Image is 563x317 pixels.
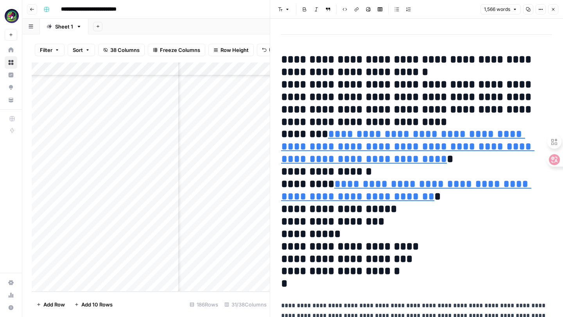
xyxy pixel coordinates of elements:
span: 1,566 words [484,6,510,13]
button: Filter [35,44,65,56]
button: Freeze Columns [148,44,205,56]
span: Add 10 Rows [81,301,113,308]
a: Sheet 1 [40,19,88,34]
div: 186 Rows [186,298,221,311]
a: Home [5,44,17,56]
div: Sheet 1 [55,23,73,30]
button: Help + Support [5,301,17,314]
a: Your Data [5,94,17,106]
span: 38 Columns [110,46,140,54]
button: 1,566 words [481,4,521,14]
span: Sort [73,46,83,54]
span: Filter [40,46,52,54]
button: Add 10 Rows [70,298,117,311]
button: Undo [257,44,287,56]
a: Insights [5,69,17,81]
button: Row Height [208,44,254,56]
img: Meshy Logo [5,9,19,23]
a: Settings [5,276,17,289]
a: Usage [5,289,17,301]
a: Opportunities [5,81,17,94]
button: 38 Columns [98,44,145,56]
button: Workspace: Meshy [5,6,17,26]
button: Sort [68,44,95,56]
span: Add Row [43,301,65,308]
button: Add Row [32,298,70,311]
div: 31/38 Columns [221,298,270,311]
a: Browse [5,56,17,69]
span: Row Height [221,46,249,54]
span: Freeze Columns [160,46,200,54]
